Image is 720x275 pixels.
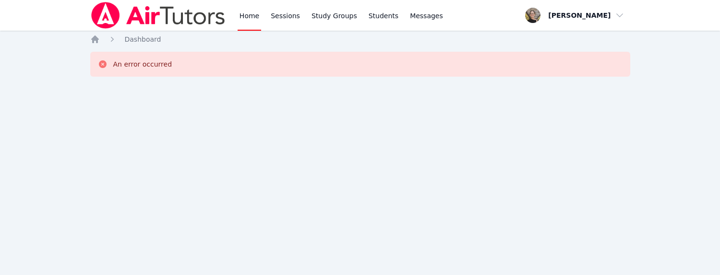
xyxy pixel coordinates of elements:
nav: Breadcrumb [90,34,630,44]
span: Messages [410,11,443,21]
img: Air Tutors [90,2,226,29]
span: Dashboard [125,35,161,43]
a: Dashboard [125,34,161,44]
div: An error occurred [113,59,172,69]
